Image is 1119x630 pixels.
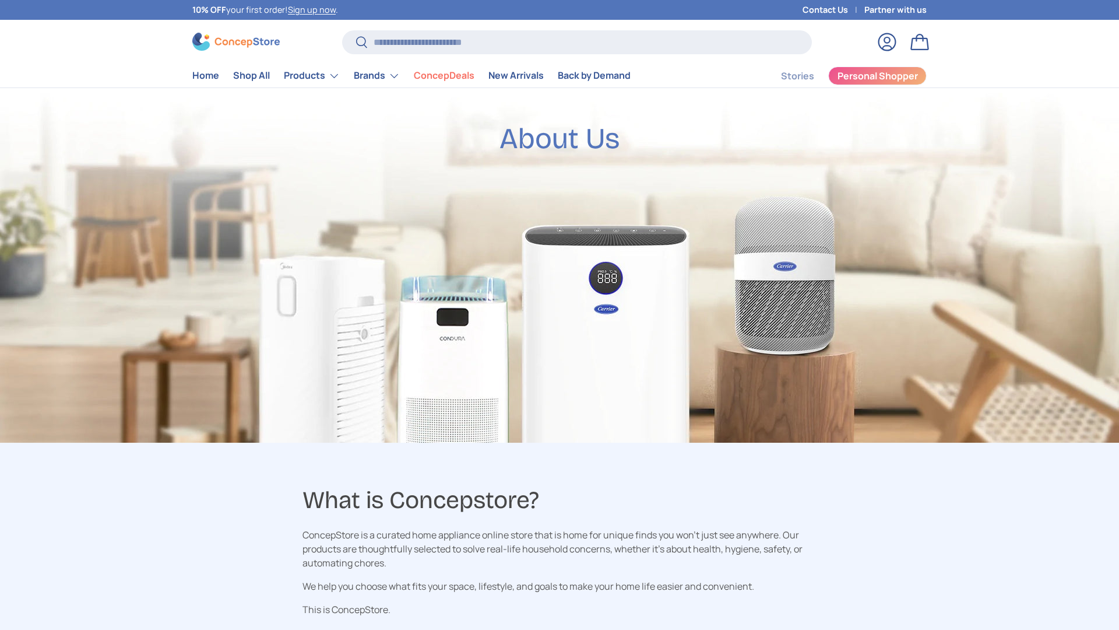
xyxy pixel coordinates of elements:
[192,4,226,15] strong: 10% OFF
[233,64,270,87] a: Shop All
[499,121,620,157] h2: About Us
[781,65,814,87] a: Stories
[354,64,400,87] a: Brands
[347,64,407,87] summary: Brands
[803,3,864,16] a: Contact Us
[284,64,340,87] a: Products
[864,3,927,16] a: Partner with us
[302,603,817,617] p: This is ConcepStore.
[192,33,280,51] img: ConcepStore
[288,4,336,15] a: Sign up now
[753,64,927,87] nav: Secondary
[302,485,539,516] span: What is Concepstore?
[828,66,927,85] a: Personal Shopper
[302,528,817,570] p: ConcepStore is a curated home appliance online store that is home for unique finds you won't just...
[277,64,347,87] summary: Products
[488,64,544,87] a: New Arrivals
[414,64,474,87] a: ConcepDeals
[192,64,631,87] nav: Primary
[192,64,219,87] a: Home
[192,3,338,16] p: your first order! .
[558,64,631,87] a: Back by Demand
[302,579,817,593] p: We help you choose what fits your space, lifestyle, and goals to make your home life easier and c...
[838,71,918,80] span: Personal Shopper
